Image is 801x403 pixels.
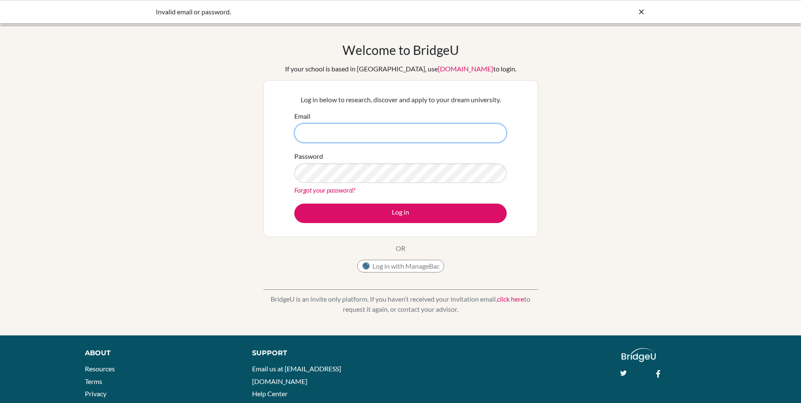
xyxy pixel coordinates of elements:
[357,260,444,272] button: Log in with ManageBac
[622,348,656,362] img: logo_white@2x-f4f0deed5e89b7ecb1c2cc34c3e3d731f90f0f143d5ea2071677605dd97b5244.png
[294,111,310,121] label: Email
[285,64,516,74] div: If your school is based in [GEOGRAPHIC_DATA], use to login.
[294,151,323,161] label: Password
[438,65,493,73] a: [DOMAIN_NAME]
[294,186,355,194] a: Forgot your password?
[497,295,524,303] a: click here
[252,389,288,398] a: Help Center
[396,243,405,253] p: OR
[85,348,233,358] div: About
[85,377,102,385] a: Terms
[85,365,115,373] a: Resources
[85,389,106,398] a: Privacy
[342,42,459,57] h1: Welcome to BridgeU
[294,95,507,105] p: Log in below to research, discover and apply to your dream university.
[252,365,341,385] a: Email us at [EMAIL_ADDRESS][DOMAIN_NAME]
[263,294,538,314] p: BridgeU is an invite only platform. If you haven’t received your invitation email, to request it ...
[156,7,519,17] div: Invalid email or password.
[252,348,391,358] div: Support
[294,204,507,223] button: Log in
